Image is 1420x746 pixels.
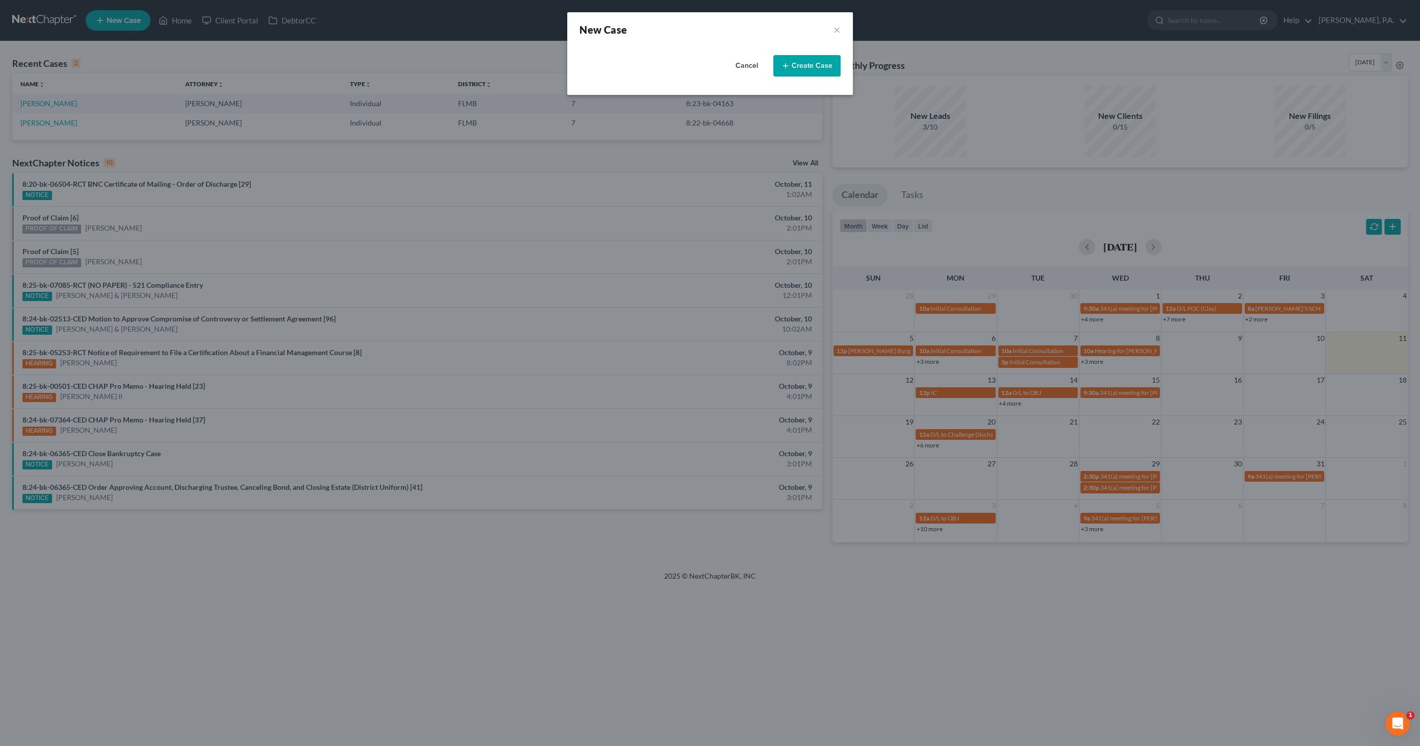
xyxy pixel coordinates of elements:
[1385,711,1410,736] iframe: Intercom live chat
[1406,711,1414,719] span: 1
[724,56,769,76] button: Cancel
[833,22,841,37] button: ×
[773,55,841,77] button: Create Case
[579,23,627,36] strong: New Case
